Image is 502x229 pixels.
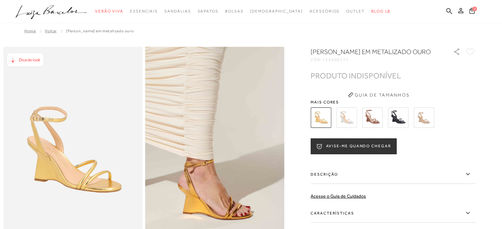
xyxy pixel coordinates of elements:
[250,5,303,17] a: noSubCategoriesText
[225,9,244,14] span: Bolsas
[310,9,340,14] span: Acessórios
[225,5,244,17] a: noSubCategoriesText
[95,5,123,17] a: noSubCategoriesText
[24,29,36,33] a: Home
[371,9,390,14] span: BLOG LB
[311,165,476,184] label: Descrição
[197,9,218,14] span: Sapatos
[346,9,365,14] span: Outlet
[66,29,134,33] span: [PERSON_NAME] EM METALIZADO OURO
[311,193,366,199] a: Acesse o Guia de Cuidados
[311,107,331,128] img: SANDÁLIA ANABELA EM METALIZADO OURO
[322,57,349,62] span: 134000171
[472,7,477,11] span: 0
[311,47,434,56] h1: [PERSON_NAME] EM METALIZADO OURO
[336,107,357,128] img: SANDÁLIA ANABELA EM METALIZADO PRATA
[311,72,401,79] div: PRODUTO INDISPONÍVEL
[388,107,408,128] img: SANDÁLIA DE TIRAS FINAS ASSIMÉTRICAS EM COURO VERNIZ PRETO E SALTO ALTO ANABELA
[310,5,340,17] a: noSubCategoriesText
[311,204,476,223] label: Características
[362,107,383,128] img: SANDÁLIA DE TIRAS FINAS ASSIMÉTRICAS EM COURO VERNIZ CARAMELO E SALTO ALTO ANABELA
[414,107,434,128] img: SANDÁLIA DE TIRAS FINAS ASSIMÉTRICAS METALIZADA OURO E SALTO ALTO ANABELA
[130,5,158,17] a: noSubCategoriesText
[197,5,218,17] a: noSubCategoriesText
[467,7,477,16] button: 0
[371,5,390,17] a: BLOG LB
[346,5,365,17] a: noSubCategoriesText
[346,90,412,100] button: Guia de Tamanhos
[311,58,443,62] div: CÓD:
[164,9,191,14] span: Sandálias
[164,5,191,17] a: noSubCategoriesText
[250,9,303,14] span: [DEMOGRAPHIC_DATA]
[311,138,396,154] button: AVISE-ME QUANDO CHEGAR
[95,9,123,14] span: Verão Viva
[45,29,57,33] a: Voltar
[19,57,40,62] span: Dica de look
[311,100,476,104] span: Mais cores
[130,9,158,14] span: Essenciais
